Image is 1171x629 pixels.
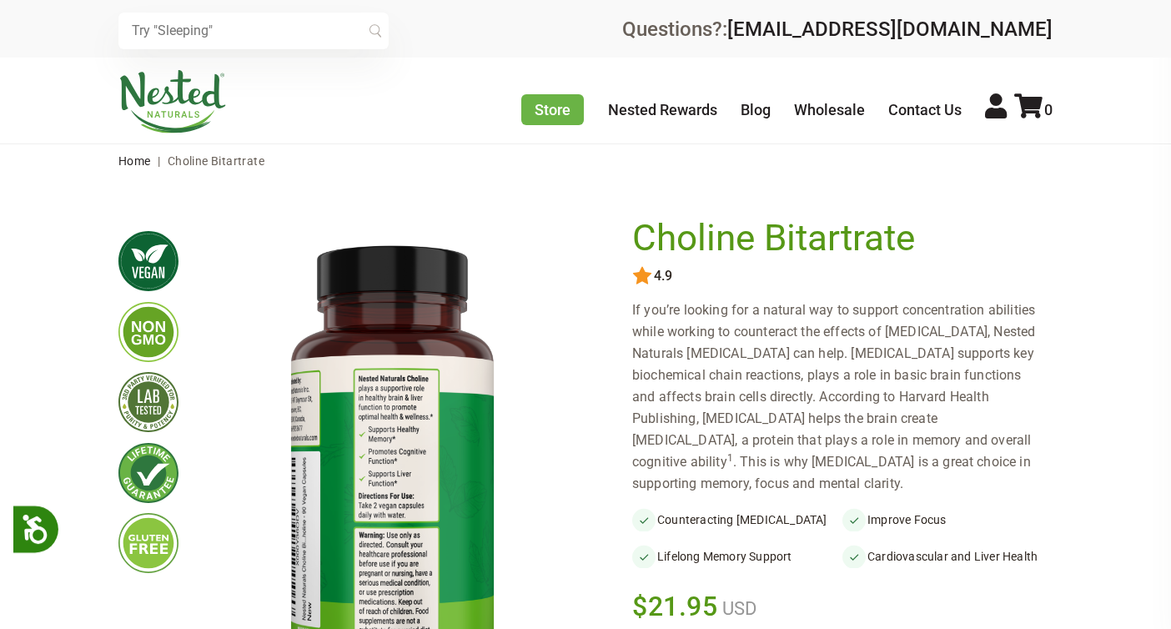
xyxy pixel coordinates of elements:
li: Improve Focus [842,508,1053,531]
li: Cardiovascular and Liver Health [842,545,1053,568]
div: If you’re looking for a natural way to support concentration abilities while working to counterac... [632,299,1053,495]
span: $21.95 [632,588,718,625]
li: Lifelong Memory Support [632,545,842,568]
span: 0 [1044,101,1053,118]
img: vegan [118,231,178,291]
nav: breadcrumbs [118,144,1053,178]
h1: Choline Bitartrate [632,218,1044,259]
img: gmofree [118,302,178,362]
img: lifetimeguarantee [118,443,178,503]
div: Questions?: [622,19,1053,39]
span: 4.9 [652,269,672,284]
sup: 1 [727,452,733,464]
img: thirdpartytested [118,372,178,432]
a: Store [521,94,584,125]
a: Nested Rewards [608,101,717,118]
a: Blog [741,101,771,118]
a: [EMAIL_ADDRESS][DOMAIN_NAME] [727,18,1053,41]
input: Try "Sleeping" [118,13,389,49]
a: Wholesale [794,101,865,118]
a: Contact Us [888,101,962,118]
li: Counteracting [MEDICAL_DATA] [632,508,842,531]
span: USD [718,598,756,619]
img: star.svg [632,266,652,286]
a: Home [118,154,151,168]
a: 0 [1014,101,1053,118]
span: | [153,154,164,168]
img: glutenfree [118,513,178,573]
span: Choline Bitartrate [168,154,264,168]
img: Nested Naturals [118,70,227,133]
